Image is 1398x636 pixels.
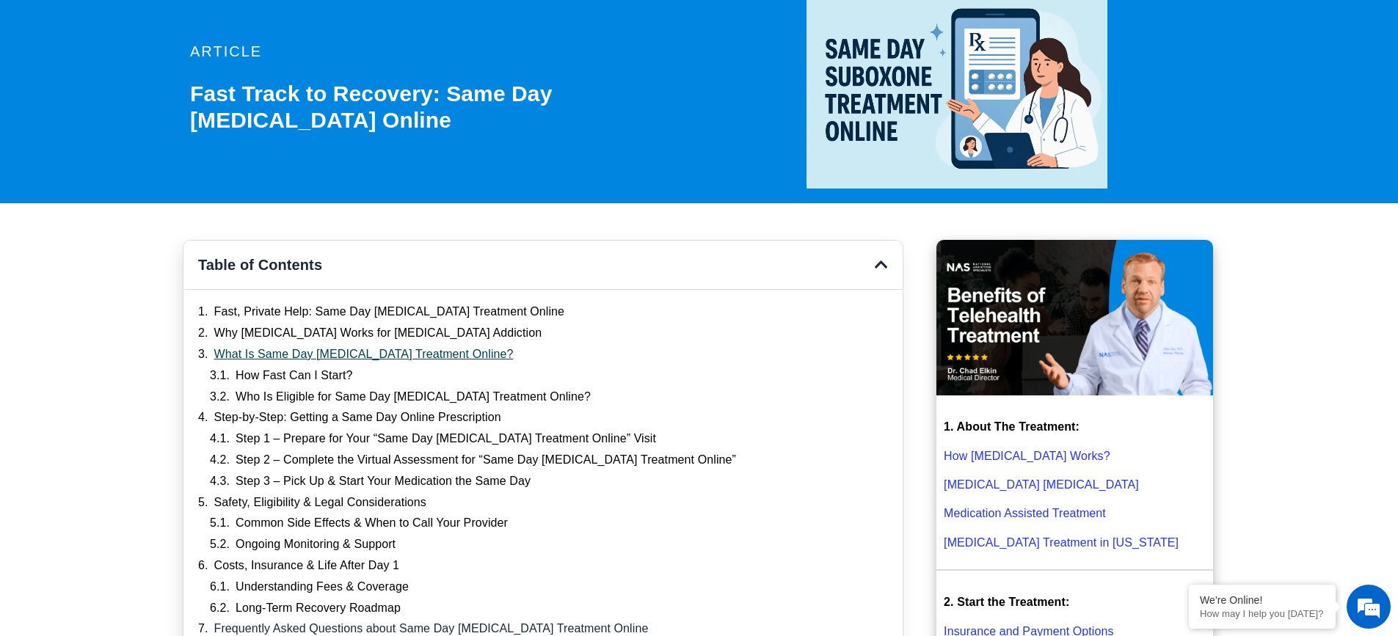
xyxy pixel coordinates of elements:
[236,601,401,616] a: Long-Term Recovery Roadmap
[236,516,508,531] a: Common Side Effects & When to Call Your Provider
[936,240,1213,395] img: Benefits of Telehealth Suboxone Treatment that you should know
[944,420,1080,433] strong: 1. About The Treatment:
[214,410,501,425] a: Step-by-Step: Getting a Same Day Online Prescription
[1200,608,1325,619] p: How may I help you today?
[236,431,656,447] a: Step 1 – Prepare for Your “Same Day [MEDICAL_DATA] Treatment Online” Visit
[214,326,542,341] a: Why [MEDICAL_DATA] Works for [MEDICAL_DATA] Addiction
[944,450,1110,462] a: How [MEDICAL_DATA] Works?
[1200,594,1325,606] div: We're Online!
[190,81,707,134] h1: Fast Track to Recovery: Same Day [MEDICAL_DATA] Online
[214,347,514,362] a: What Is Same Day [MEDICAL_DATA] Treatment Online?
[944,507,1106,519] a: Medication Assisted Treatment
[236,453,736,468] a: Step 2 – Complete the Virtual Assessment for “Same Day [MEDICAL_DATA] Treatment Online”
[944,478,1139,491] a: [MEDICAL_DATA] [MEDICAL_DATA]
[944,596,1069,608] strong: 2. Start the Treatment:
[875,257,888,272] div: Close table of contents
[944,536,1179,549] a: [MEDICAL_DATA] Treatment in [US_STATE]
[190,44,707,59] p: article
[236,580,409,595] a: Understanding Fees & Coverage
[236,390,591,405] a: Who Is Eligible for Same Day [MEDICAL_DATA] Treatment Online?
[214,495,426,511] a: Safety, Eligibility & Legal Considerations
[236,368,353,384] a: How Fast Can I Start?
[236,474,531,489] a: Step 3 – Pick Up & Start Your Medication the Same Day
[236,537,396,552] a: Ongoing Monitoring & Support
[198,255,875,274] h4: Table of Contents
[214,304,565,320] a: Fast, Private Help: Same Day [MEDICAL_DATA] Treatment Online
[214,558,400,574] a: Costs, Insurance & Life After Day 1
